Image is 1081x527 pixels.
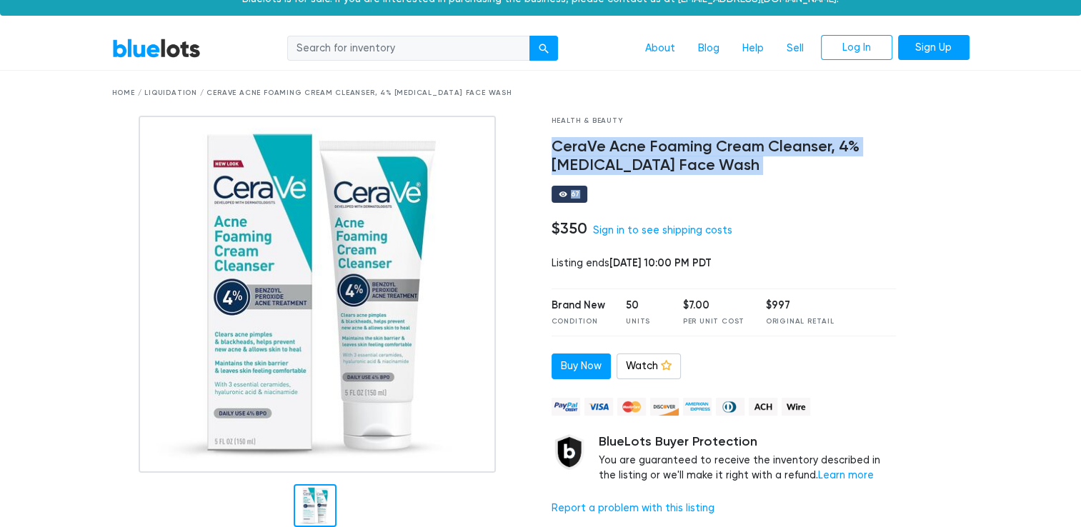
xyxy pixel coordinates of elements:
[731,35,775,62] a: Help
[898,35,970,61] a: Sign Up
[552,316,605,327] div: Condition
[766,316,835,327] div: Original Retail
[112,38,201,59] a: BlueLots
[782,398,810,416] img: wire-908396882fe19aaaffefbd8e17b12f2f29708bd78693273c0e28e3a24408487f.png
[683,298,744,313] div: $7.00
[626,298,662,313] div: 50
[617,353,681,379] a: Watch
[683,398,712,416] img: american_express-ae2a9f97a040b4b41f6397f7637041a5861d5f99d0716c09922aba4e24c8547d.png
[287,36,530,61] input: Search for inventory
[683,316,744,327] div: Per Unit Cost
[139,116,496,473] img: a6fac2e4-f0be-4e42-941a-2d24a598f971-1754799971.jpg
[552,219,587,238] h4: $350
[593,224,732,236] a: Sign in to see shipping costs
[552,398,580,416] img: paypal_credit-80455e56f6e1299e8d57f40c0dcee7b8cd4ae79b9eccbfc37e2480457ba36de9.png
[571,191,581,198] div: 67
[716,398,744,416] img: diners_club-c48f30131b33b1bb0e5d0e2dbd43a8bea4cb12cb2961413e2f4250e06c020426.png
[552,298,605,313] div: Brand New
[650,398,679,416] img: discover-82be18ecfda2d062aad2762c1ca80e2d36a4073d45c9e0ffae68cd515fbd3d32.png
[552,256,897,271] div: Listing ends
[552,116,897,126] div: Health & Beauty
[775,35,815,62] a: Sell
[687,35,731,62] a: Blog
[626,316,662,327] div: Units
[552,502,714,514] a: Report a problem with this listing
[617,398,646,416] img: mastercard-42073d1d8d11d6635de4c079ffdb20a4f30a903dc55d1612383a1b395dd17f39.png
[634,35,687,62] a: About
[552,353,611,379] a: Buy Now
[552,138,897,175] h4: CeraVe Acne Foaming Cream Cleanser, 4% [MEDICAL_DATA] Face Wash
[584,398,613,416] img: visa-79caf175f036a155110d1892330093d4c38f53c55c9ec9e2c3a54a56571784bb.png
[749,398,777,416] img: ach-b7992fed28a4f97f893c574229be66187b9afb3f1a8d16a4691d3d3140a8ab00.png
[818,469,874,481] a: Learn more
[552,434,587,470] img: buyer_protection_shield-3b65640a83011c7d3ede35a8e5a80bfdfaa6a97447f0071c1475b91a4b0b3d01.png
[609,256,712,269] span: [DATE] 10:00 PM PDT
[766,298,835,313] div: $997
[112,88,970,99] div: Home / Liquidation / CeraVe Acne Foaming Cream Cleanser, 4% [MEDICAL_DATA] Face Wash
[821,35,892,61] a: Log In
[599,434,897,450] h5: BlueLots Buyer Protection
[599,434,897,483] div: You are guaranteed to receive the inventory described in the listing or we'll make it right with ...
